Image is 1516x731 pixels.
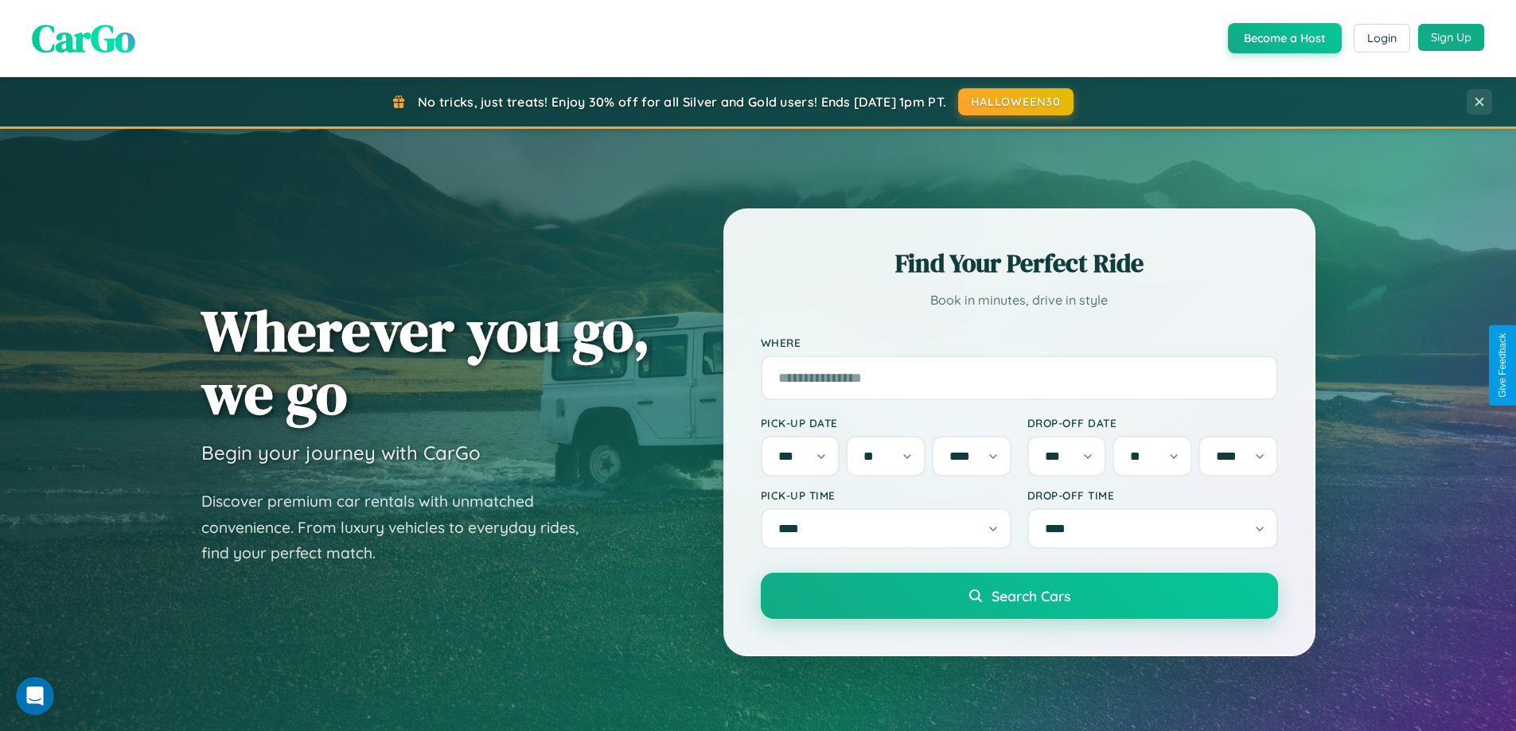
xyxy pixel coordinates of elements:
span: Search Cars [992,587,1070,605]
h2: Find Your Perfect Ride [761,246,1278,281]
label: Drop-off Time [1027,488,1278,502]
h3: Begin your journey with CarGo [201,441,481,465]
button: Search Cars [761,573,1278,619]
label: Pick-up Date [761,416,1011,430]
p: Book in minutes, drive in style [761,289,1278,312]
label: Drop-off Date [1027,416,1278,430]
button: Become a Host [1228,23,1342,53]
span: CarGo [32,12,135,64]
iframe: Intercom live chat [16,677,54,715]
button: Sign Up [1418,24,1484,51]
label: Where [761,336,1278,349]
p: Discover premium car rentals with unmatched convenience. From luxury vehicles to everyday rides, ... [201,488,599,566]
h1: Wherever you go, we go [201,299,650,425]
span: No tricks, just treats! Enjoy 30% off for all Silver and Gold users! Ends [DATE] 1pm PT. [418,94,946,110]
button: HALLOWEEN30 [958,88,1074,115]
label: Pick-up Time [761,488,1011,502]
button: Login [1354,24,1410,52]
div: Give Feedback [1497,333,1508,398]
